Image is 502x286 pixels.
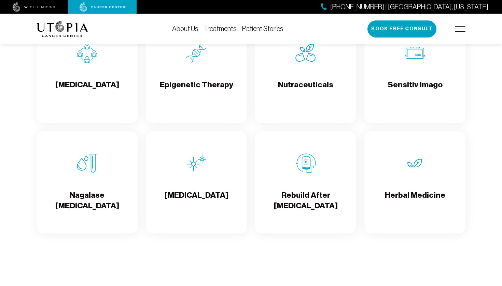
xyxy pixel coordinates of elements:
a: Hyperthermia[MEDICAL_DATA] [146,131,247,234]
img: icon-hamburger [455,26,465,32]
span: [PHONE_NUMBER] | [GEOGRAPHIC_DATA], [US_STATE] [330,2,488,12]
a: Epigenetic TherapyEpigenetic Therapy [146,21,247,123]
img: Epigenetic Therapy [186,43,207,63]
h4: Nagalase [MEDICAL_DATA] [42,190,132,212]
a: Group Therapy[MEDICAL_DATA] [37,21,138,123]
a: Herbal MedicineHerbal Medicine [364,131,465,234]
img: Nagalase Blood Test [77,153,97,174]
a: Patient Stories [242,25,283,32]
h4: [MEDICAL_DATA] [55,79,119,102]
img: Rebuild After Chemo [295,153,316,174]
img: cancer center [80,2,125,12]
h4: Epigenetic Therapy [160,79,233,102]
a: About Us [172,25,198,32]
h4: Nutraceuticals [278,79,333,102]
img: Nutraceuticals [295,43,316,63]
img: logo [37,21,88,37]
a: Nagalase Blood TestNagalase [MEDICAL_DATA] [37,131,138,234]
h4: Rebuild After [MEDICAL_DATA] [261,190,351,212]
img: wellness [13,2,56,12]
img: Hyperthermia [186,153,207,174]
a: [PHONE_NUMBER] | [GEOGRAPHIC_DATA], [US_STATE] [321,2,488,12]
a: Rebuild After ChemoRebuild After [MEDICAL_DATA] [255,131,356,234]
img: Group Therapy [77,43,97,63]
button: Book Free Consult [367,20,436,37]
a: Sensitiv ImagoSensitiv Imago [364,21,465,123]
a: Treatments [204,25,237,32]
h4: [MEDICAL_DATA] [165,190,228,212]
a: NutraceuticalsNutraceuticals [255,21,356,123]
